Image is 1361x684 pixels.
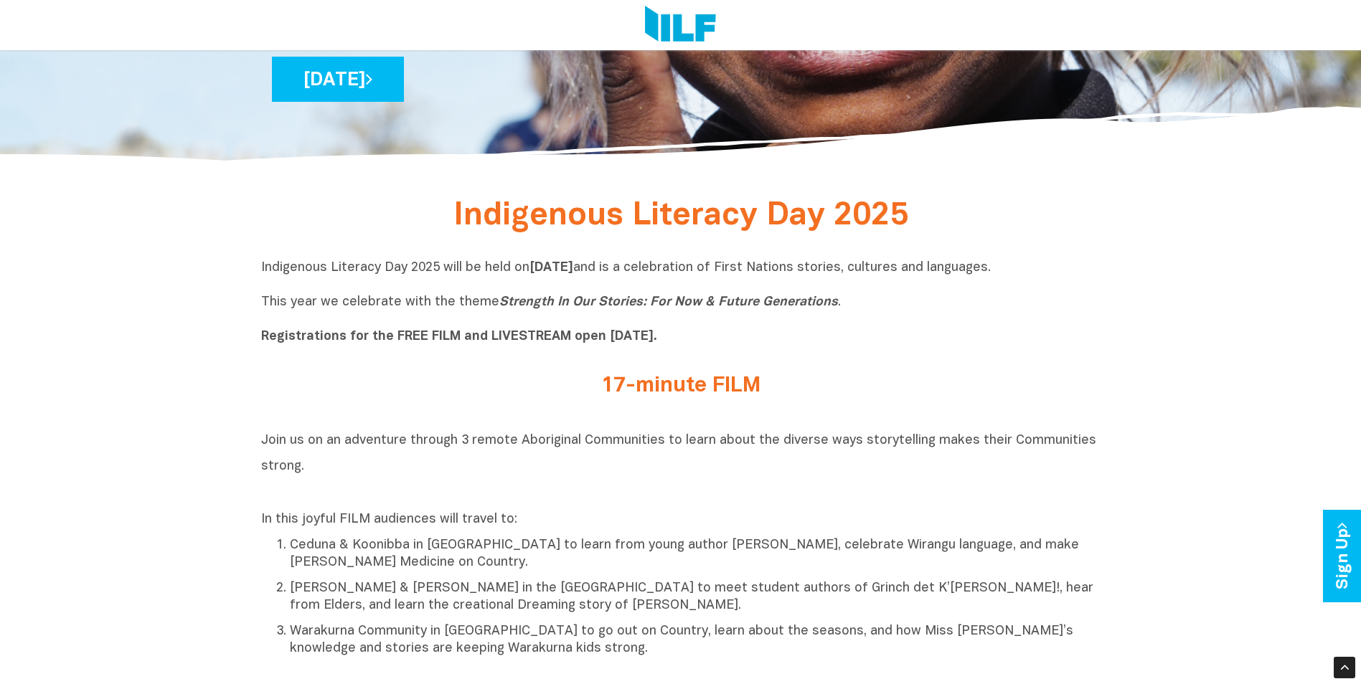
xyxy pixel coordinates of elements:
p: Ceduna & Koonibba in [GEOGRAPHIC_DATA] to learn from young author [PERSON_NAME], celebrate Wirang... [290,537,1101,571]
p: In this joyful FILM audiences will travel to: [261,511,1101,528]
span: Indigenous Literacy Day 2025 [453,201,908,231]
i: Strength In Our Stories: For Now & Future Generations [499,296,838,308]
h2: 17-minute FILM [412,374,950,398]
p: Warakurna Community in [GEOGRAPHIC_DATA] to go out on Country, learn about the seasons, and how M... [290,623,1101,657]
p: Indigenous Literacy Day 2025 will be held on and is a celebration of First Nations stories, cultu... [261,260,1101,346]
span: Join us on an adventure through 3 remote Aboriginal Communities to learn about the diverse ways s... [261,434,1096,472]
b: [DATE] [529,262,573,274]
a: [DATE] [272,57,404,102]
p: [PERSON_NAME] & [PERSON_NAME] in the [GEOGRAPHIC_DATA] to meet student authors of Grinch det K’[P... [290,580,1101,614]
img: Logo [645,6,716,44]
b: Registrations for the FREE FILM and LIVESTREAM open [DATE]. [261,331,657,343]
div: Scroll Back to Top [1334,657,1355,678]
